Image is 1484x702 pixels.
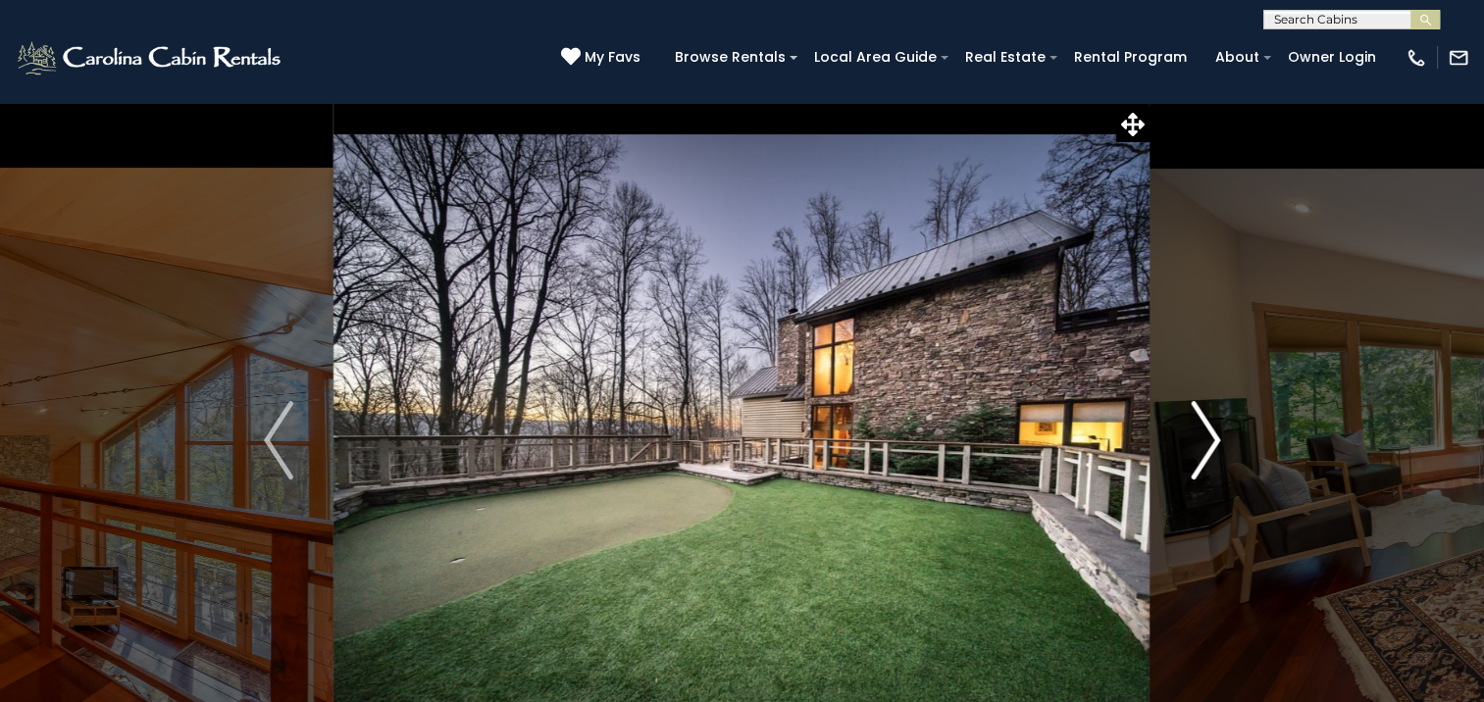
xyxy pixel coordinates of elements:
[264,401,293,479] img: arrow
[15,38,286,77] img: White-1-2.png
[1448,47,1469,69] img: mail-regular-white.png
[955,42,1055,73] a: Real Estate
[1205,42,1269,73] a: About
[561,47,645,69] a: My Favs
[1191,401,1220,479] img: arrow
[1064,42,1197,73] a: Rental Program
[665,42,795,73] a: Browse Rentals
[1406,47,1427,69] img: phone-regular-white.png
[585,47,640,68] span: My Favs
[804,42,947,73] a: Local Area Guide
[1278,42,1386,73] a: Owner Login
